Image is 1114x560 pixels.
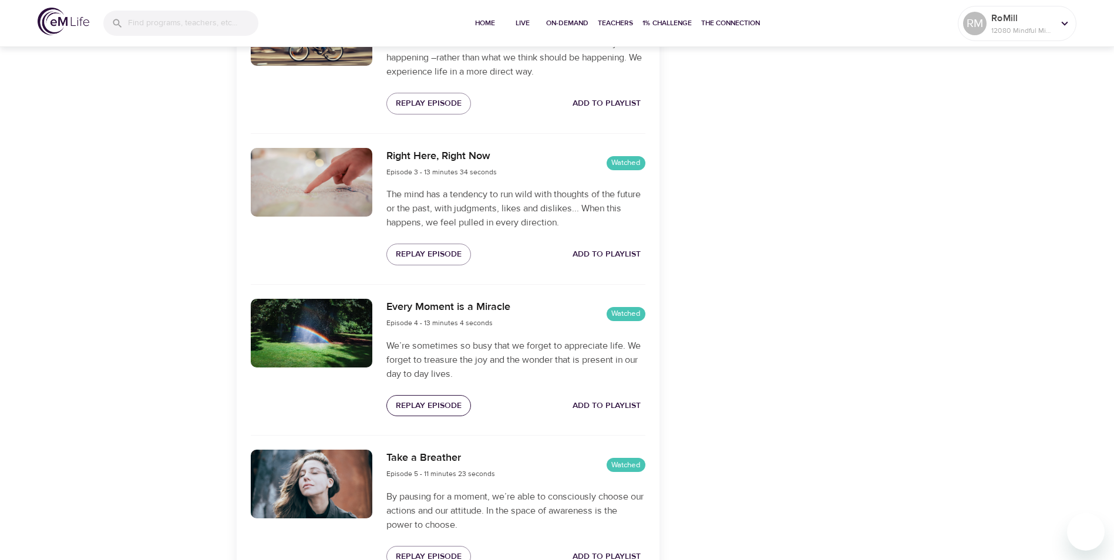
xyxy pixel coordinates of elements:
[642,17,692,29] span: 1% Challenge
[386,318,493,328] span: Episode 4 - 13 minutes 4 seconds
[396,96,462,111] span: Replay Episode
[386,187,645,230] p: The mind has a tendency to run wild with thoughts of the future or the past, with judgments, like...
[471,17,499,29] span: Home
[386,450,495,467] h6: Take a Breather
[701,17,760,29] span: The Connection
[963,12,987,35] div: RM
[991,25,1054,36] p: 12080 Mindful Minutes
[386,167,497,177] span: Episode 3 - 13 minutes 34 seconds
[509,17,537,29] span: Live
[386,148,497,165] h6: Right Here, Right Now
[598,17,633,29] span: Teachers
[386,395,471,417] button: Replay Episode
[546,17,588,29] span: On-Demand
[386,339,645,381] p: We’re sometimes so busy that we forget to appreciate life. We forget to treasure the joy and the ...
[396,247,462,262] span: Replay Episode
[573,96,641,111] span: Add to Playlist
[386,299,510,316] h6: Every Moment is a Miracle
[607,308,645,319] span: Watched
[396,399,462,413] span: Replay Episode
[386,244,471,265] button: Replay Episode
[386,490,645,532] p: By pausing for a moment, we’re able to consciously choose our actions and our attitude. In the sp...
[38,8,89,35] img: logo
[991,11,1054,25] p: RoMill
[1067,513,1105,551] iframe: Button to launch messaging window
[573,399,641,413] span: Add to Playlist
[386,93,471,114] button: Replay Episode
[568,395,645,417] button: Add to Playlist
[573,247,641,262] span: Add to Playlist
[568,93,645,114] button: Add to Playlist
[607,460,645,471] span: Watched
[386,36,645,79] p: Mindfulness allows us to be in touch with what is actually happening –rather than what we think s...
[386,469,495,478] span: Episode 5 - 11 minutes 23 seconds
[128,11,258,36] input: Find programs, teachers, etc...
[607,157,645,168] span: Watched
[568,244,645,265] button: Add to Playlist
